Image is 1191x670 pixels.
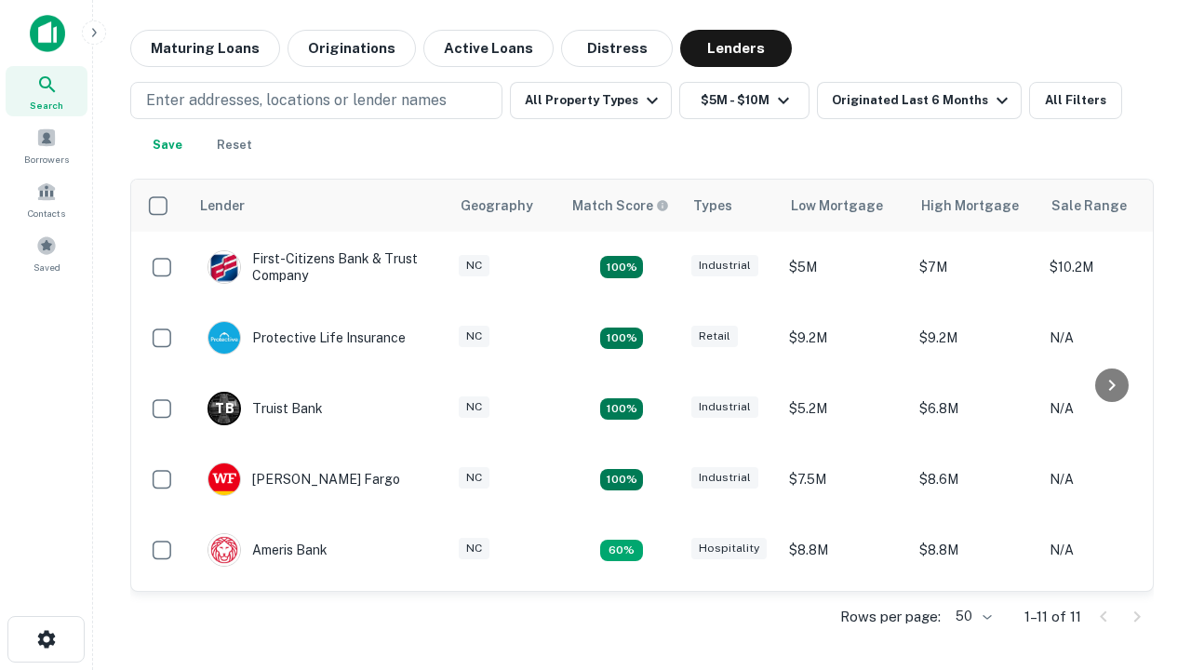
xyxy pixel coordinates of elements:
[948,603,995,630] div: 50
[691,255,758,276] div: Industrial
[30,15,65,52] img: capitalize-icon.png
[459,326,489,347] div: NC
[780,373,910,444] td: $5.2M
[1029,82,1122,119] button: All Filters
[459,396,489,418] div: NC
[600,540,643,562] div: Matching Properties: 1, hasApolloMatch: undefined
[208,322,240,354] img: picture
[780,232,910,302] td: $5M
[832,89,1013,112] div: Originated Last 6 Months
[207,321,406,355] div: Protective Life Insurance
[600,469,643,491] div: Matching Properties: 2, hasApolloMatch: undefined
[24,152,69,167] span: Borrowers
[600,398,643,421] div: Matching Properties: 3, hasApolloMatch: undefined
[910,585,1040,656] td: $9.2M
[691,538,767,559] div: Hospitality
[910,515,1040,585] td: $8.8M
[910,373,1040,444] td: $6.8M
[780,444,910,515] td: $7.5M
[423,30,554,67] button: Active Loans
[817,82,1022,119] button: Originated Last 6 Months
[561,30,673,67] button: Distress
[510,82,672,119] button: All Property Types
[6,228,87,278] a: Saved
[6,174,87,224] a: Contacts
[572,195,669,216] div: Capitalize uses an advanced AI algorithm to match your search with the best lender. The match sco...
[200,194,245,217] div: Lender
[288,30,416,67] button: Originations
[205,127,264,164] button: Reset
[449,180,561,232] th: Geography
[910,444,1040,515] td: $8.6M
[207,533,328,567] div: Ameris Bank
[791,194,883,217] div: Low Mortgage
[138,127,197,164] button: Save your search to get updates of matches that match your search criteria.
[840,606,941,628] p: Rows per page:
[207,392,323,425] div: Truist Bank
[208,534,240,566] img: picture
[207,250,431,284] div: First-citizens Bank & Trust Company
[130,82,502,119] button: Enter addresses, locations or lender names
[461,194,533,217] div: Geography
[208,463,240,495] img: picture
[910,302,1040,373] td: $9.2M
[691,396,758,418] div: Industrial
[215,399,234,419] p: T B
[572,195,665,216] h6: Match Score
[679,82,810,119] button: $5M - $10M
[207,462,400,496] div: [PERSON_NAME] Fargo
[561,180,682,232] th: Capitalize uses an advanced AI algorithm to match your search with the best lender. The match sco...
[693,194,732,217] div: Types
[691,467,758,489] div: Industrial
[30,98,63,113] span: Search
[459,467,489,489] div: NC
[459,538,489,559] div: NC
[33,260,60,275] span: Saved
[1098,521,1191,610] iframe: Chat Widget
[680,30,792,67] button: Lenders
[1024,606,1081,628] p: 1–11 of 11
[780,585,910,656] td: $9.2M
[6,66,87,116] a: Search
[780,515,910,585] td: $8.8M
[189,180,449,232] th: Lender
[6,120,87,170] a: Borrowers
[130,30,280,67] button: Maturing Loans
[1051,194,1127,217] div: Sale Range
[780,302,910,373] td: $9.2M
[682,180,780,232] th: Types
[146,89,447,112] p: Enter addresses, locations or lender names
[28,206,65,221] span: Contacts
[459,255,489,276] div: NC
[910,180,1040,232] th: High Mortgage
[691,326,738,347] div: Retail
[921,194,1019,217] div: High Mortgage
[780,180,910,232] th: Low Mortgage
[208,251,240,283] img: picture
[600,256,643,278] div: Matching Properties: 2, hasApolloMatch: undefined
[600,328,643,350] div: Matching Properties: 2, hasApolloMatch: undefined
[910,232,1040,302] td: $7M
